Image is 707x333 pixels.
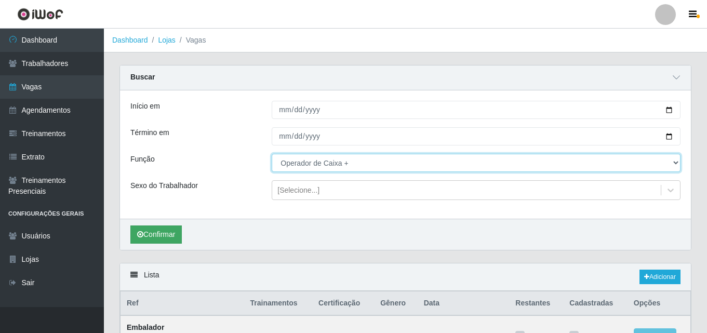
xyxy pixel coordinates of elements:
input: 00/00/0000 [272,127,681,145]
nav: breadcrumb [104,29,707,52]
th: Certificação [312,291,374,316]
strong: Embalador [127,323,164,331]
img: CoreUI Logo [17,8,63,21]
th: Ref [121,291,244,316]
a: Dashboard [112,36,148,44]
strong: Buscar [130,73,155,81]
th: Cadastradas [563,291,628,316]
button: Confirmar [130,225,182,244]
th: Restantes [509,291,563,316]
input: 00/00/0000 [272,101,681,119]
a: Lojas [158,36,175,44]
div: Lista [120,263,691,291]
a: Adicionar [639,270,681,284]
th: Data [418,291,510,316]
label: Sexo do Trabalhador [130,180,198,191]
label: Término em [130,127,169,138]
label: Função [130,154,155,165]
li: Vagas [176,35,206,46]
th: Opções [628,291,691,316]
th: Trainamentos [244,291,313,316]
th: Gênero [374,291,418,316]
div: [Selecione...] [277,185,319,196]
label: Início em [130,101,160,112]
